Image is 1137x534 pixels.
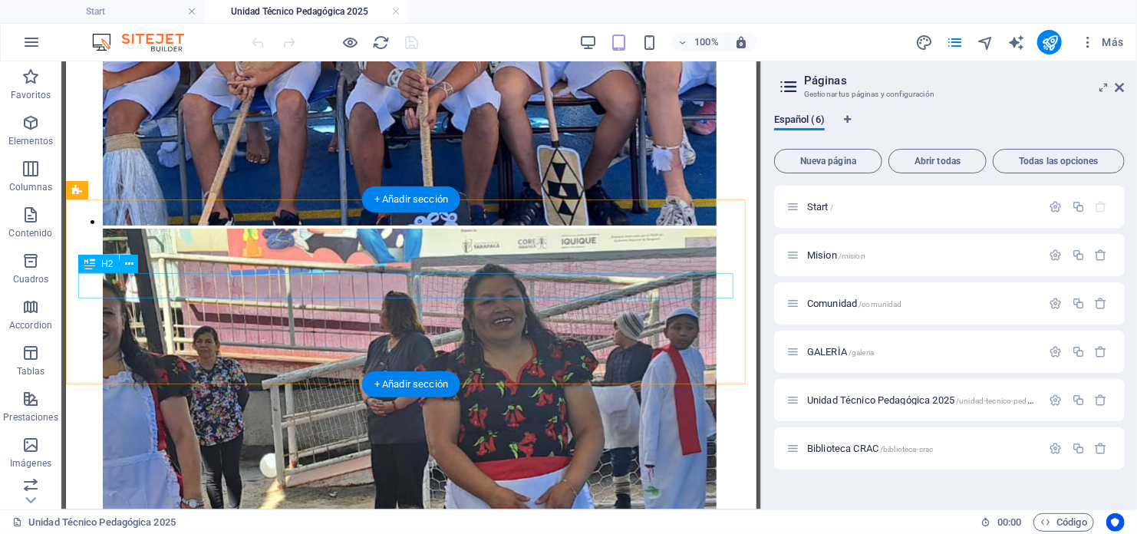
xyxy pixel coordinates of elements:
span: /comunidad [859,300,901,308]
i: Diseño (Ctrl+Alt+Y) [915,34,933,51]
span: Todas las opciones [1000,157,1118,166]
div: Configuración [1050,249,1063,262]
span: Nueva página [781,157,875,166]
span: Abrir todas [895,157,980,166]
i: AI Writer [1007,34,1025,51]
p: Columnas [9,181,53,193]
button: Haz clic para salir del modo de previsualización y seguir editando [341,33,360,51]
img: Editor Logo [88,33,203,51]
button: Todas las opciones [993,149,1125,173]
button: Más [1074,30,1130,54]
button: navigator [976,33,994,51]
span: H2 [101,259,113,269]
p: Prestaciones [3,411,58,424]
button: Abrir todas [888,149,987,173]
div: Duplicar [1072,442,1085,455]
div: Start/ [802,202,1042,212]
i: Publicar [1041,34,1059,51]
p: Accordion [9,319,52,331]
div: Mision/mision [802,250,1042,260]
i: Al redimensionar, ajustar el nivel de zoom automáticamente para ajustarse al dispositivo elegido. [734,35,748,49]
span: Español (6) [774,110,825,132]
div: Eliminar [1095,345,1108,358]
span: /unidad-tecnico-pedagogica-2025 [956,397,1076,405]
div: Configuración [1050,345,1063,358]
span: Haz clic para abrir la página [807,443,933,454]
span: Haz clic para abrir la página [807,201,833,213]
h6: 100% [694,33,719,51]
span: /biblioteca-crac [880,445,933,453]
span: Haz clic para abrir la página [807,298,902,309]
span: / [830,203,833,212]
div: Duplicar [1072,345,1085,358]
div: Eliminar [1095,297,1108,310]
span: 00 00 [997,513,1021,532]
h6: Tiempo de la sesión [981,513,1022,532]
button: reload [372,33,391,51]
span: /galeria [849,348,874,357]
div: Configuración [1050,442,1063,455]
button: publish [1037,30,1062,54]
span: Unidad Técnico Pedagógica 2025 [807,394,1076,406]
div: Eliminar [1095,442,1108,455]
button: design [915,33,933,51]
i: Volver a cargar página [373,34,391,51]
div: Pestañas de idiomas [774,114,1125,143]
span: /mision [839,252,865,260]
a: Haz clic para cancelar la selección y doble clic para abrir páginas [12,513,176,532]
p: Favoritos [11,89,51,101]
h3: Gestionar tus páginas y configuración [804,87,1094,101]
div: Configuración [1050,394,1063,407]
span: Haz clic para abrir la página [807,346,874,358]
h2: Páginas [804,74,1125,87]
div: Unidad Técnico Pedagógica 2025/unidad-tecnico-pedagogica-2025 [802,395,1042,405]
div: Duplicar [1072,200,1085,213]
div: Duplicar [1072,297,1085,310]
i: Páginas (Ctrl+Alt+S) [946,34,964,51]
i: Navegador [977,34,994,51]
span: : [1008,516,1010,528]
div: Comunidad/comunidad [802,298,1042,308]
button: Usercentrics [1106,513,1125,532]
div: Eliminar [1095,394,1108,407]
p: Elementos [8,135,53,147]
button: text_generator [1007,33,1025,51]
div: Configuración [1050,200,1063,213]
p: Contenido [8,227,52,239]
div: La página principal no puede eliminarse [1095,200,1108,213]
span: Más [1080,35,1124,50]
div: Duplicar [1072,249,1085,262]
button: Código [1033,513,1094,532]
div: + Añadir sección [362,186,460,213]
span: Haz clic para abrir la página [807,249,865,261]
div: GALERÌA/galeria [802,347,1042,357]
p: Cuadros [13,273,49,285]
div: + Añadir sección [362,371,460,397]
span: Código [1040,513,1087,532]
button: Nueva página [774,149,882,173]
button: 100% [671,33,726,51]
button: pages [945,33,964,51]
h4: Unidad Técnico Pedagógica 2025 [204,3,408,20]
div: Eliminar [1095,249,1108,262]
p: Tablas [17,365,45,377]
div: Duplicar [1072,394,1085,407]
div: Biblioteca CRAC/biblioteca-crac [802,443,1042,453]
p: Imágenes [10,457,51,470]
